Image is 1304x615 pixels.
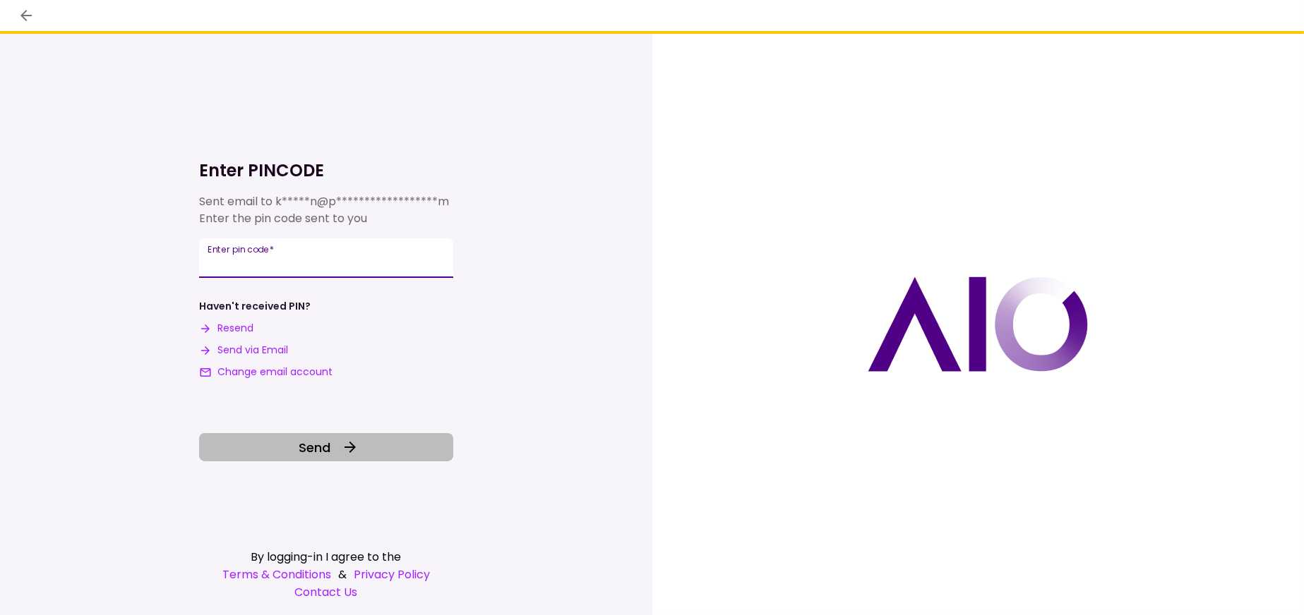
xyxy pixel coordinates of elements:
button: Change email account [199,365,333,379]
div: Sent email to Enter the pin code sent to you [199,193,453,227]
img: AIO logo [868,276,1088,372]
a: Terms & Conditions [222,566,331,583]
div: Haven't received PIN? [199,299,311,314]
h1: Enter PINCODE [199,159,453,182]
div: By logging-in I agree to the [199,548,453,566]
a: Privacy Policy [354,566,430,583]
span: Send [299,438,330,457]
label: Enter pin code [208,243,275,255]
button: Send via Email [199,343,288,358]
a: Contact Us [199,583,453,601]
button: Resend [199,321,253,336]
button: back [14,4,38,28]
div: & [199,566,453,583]
button: Send [199,433,453,461]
